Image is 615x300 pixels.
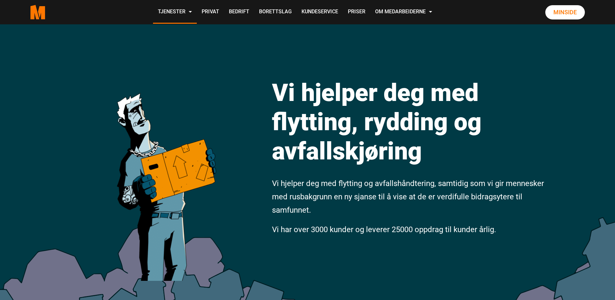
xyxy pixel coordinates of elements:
a: Kundeservice [297,1,343,24]
a: Tjenester [153,1,197,24]
h1: Vi hjelper deg med flytting, rydding og avfallskjøring [272,78,546,166]
a: Priser [343,1,370,24]
a: Om Medarbeiderne [370,1,437,24]
a: Bedrift [224,1,254,24]
img: medarbeiderne man icon optimized [110,63,222,281]
a: Privat [197,1,224,24]
span: Vi har over 3000 kunder og leverer 25000 oppdrag til kunder årlig. [272,225,496,234]
span: Vi hjelper deg med flytting og avfallshåndtering, samtidig som vi gir mennesker med rusbakgrunn e... [272,179,544,215]
a: Borettslag [254,1,297,24]
a: Minside [545,5,585,19]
